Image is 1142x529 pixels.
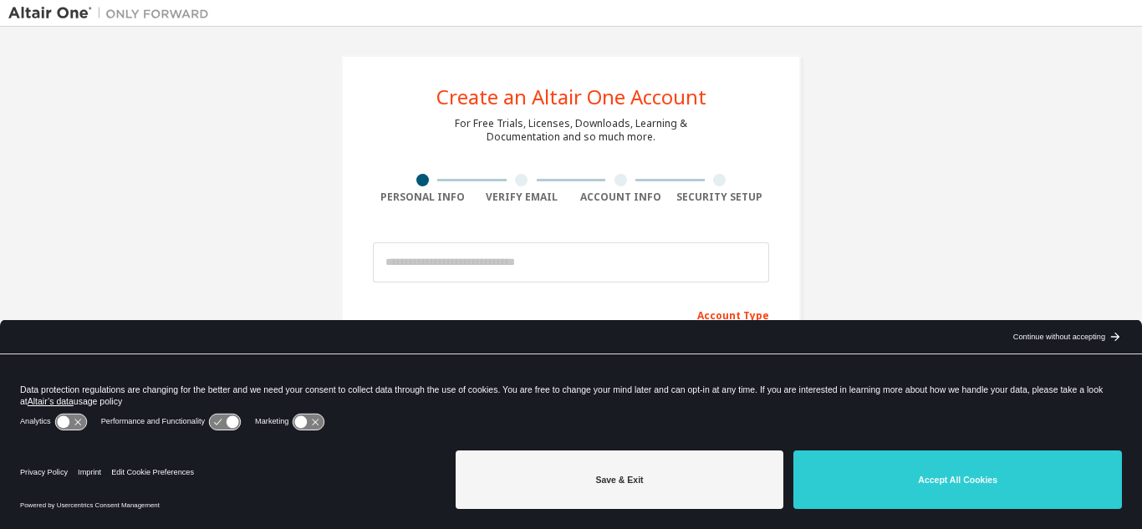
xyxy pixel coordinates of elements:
div: Create an Altair One Account [436,87,706,107]
div: Verify Email [472,191,572,204]
div: Account Info [571,191,670,204]
div: For Free Trials, Licenses, Downloads, Learning & Documentation and so much more. [455,117,687,144]
div: Security Setup [670,191,770,204]
div: Personal Info [373,191,472,204]
img: Altair One [8,5,217,22]
div: Account Type [373,301,769,328]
